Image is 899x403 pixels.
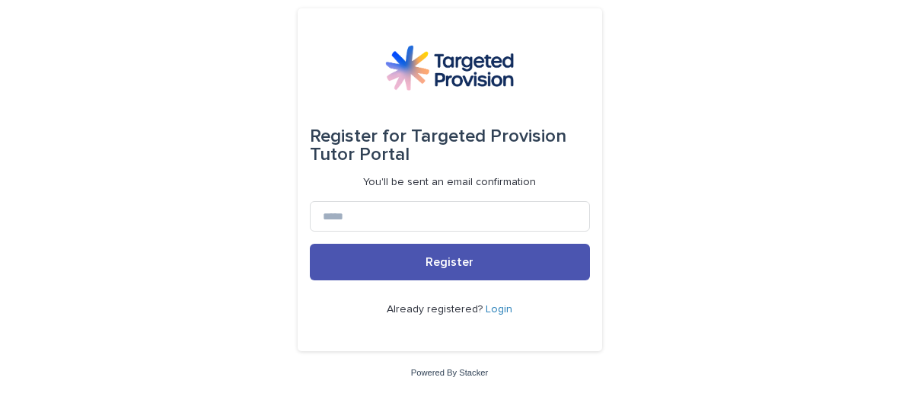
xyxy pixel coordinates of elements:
span: Register for [310,127,406,146]
a: Login [486,304,512,315]
span: Register [426,256,473,268]
span: Already registered? [387,304,486,315]
img: M5nRWzHhSzIhMunXDL62 [385,45,513,91]
a: Powered By Stacker [411,368,488,377]
div: Targeted Provision Tutor Portal [310,115,590,176]
p: You'll be sent an email confirmation [363,176,536,189]
button: Register [310,244,590,280]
